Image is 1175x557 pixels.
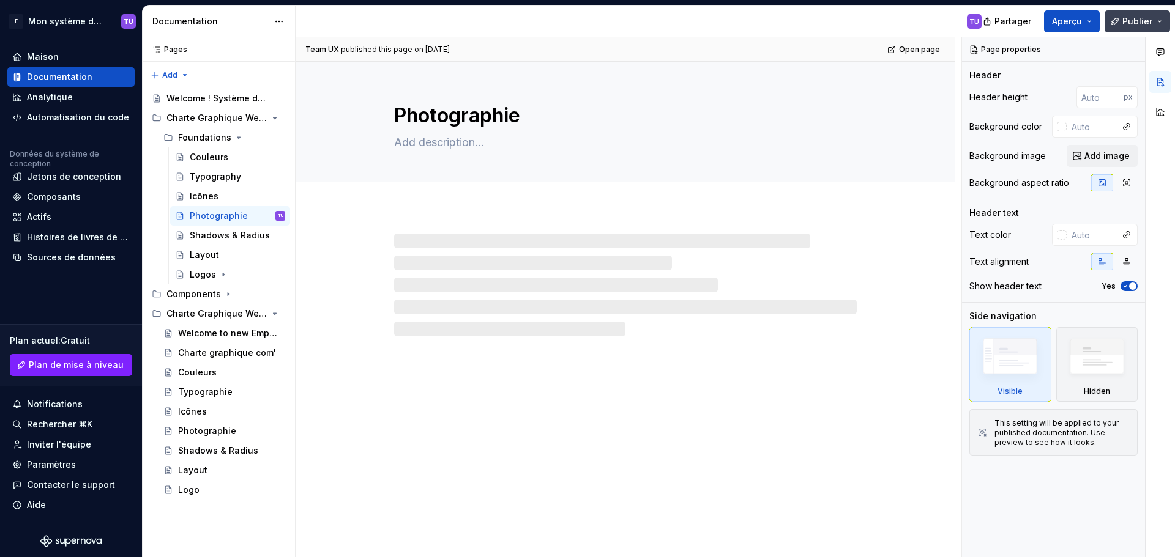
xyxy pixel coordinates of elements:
[159,363,290,382] a: Couleurs
[170,147,290,167] a: Couleurs
[1084,386,1110,396] div: Hidden
[7,455,135,474] a: Paramètres
[969,91,1028,103] div: Header height
[7,394,135,414] button: Notifications
[977,10,1039,32] button: Partager
[994,418,1130,448] div: This setting will be applied to your published documentation. Use preview to see how it looks.
[170,167,290,186] a: Typography
[1124,92,1133,102] p: px
[278,210,283,222] div: TU
[7,435,135,454] a: Inviter l'équipe
[29,360,124,370] font: Plan de mise à niveau
[1076,86,1124,108] input: Auto
[27,252,116,262] font: Sources de données
[40,535,102,547] svg: Logo Supernova
[190,249,219,261] div: Layout
[178,386,233,398] div: Typographie
[147,89,290,500] div: Page tree
[7,248,135,267] a: Sources de données
[1044,10,1100,32] button: Aperçu
[27,212,51,222] font: Actifs
[7,47,135,67] a: Maison
[1122,16,1152,26] font: Publier
[147,67,193,84] button: Add
[178,425,236,437] div: Photographie
[147,304,290,323] div: Charte Graphique Web 2025
[27,72,92,82] font: Documentation
[61,335,90,345] font: Gratuit
[1102,281,1116,291] label: Yes
[969,310,1037,322] div: Side navigation
[1067,145,1138,167] button: Add image
[884,41,946,58] a: Open page
[10,354,132,376] a: Plan de mise à niveau
[969,229,1011,241] div: Text color
[7,207,135,227] a: Actifs
[10,149,99,168] font: Données du système de conception
[7,475,135,495] button: Contacter le support
[392,101,854,130] textarea: Photographie
[58,335,61,345] font: :
[10,335,58,345] font: Plan actuel
[159,128,290,147] div: Foundations
[166,112,267,124] div: Charte Graphique Web 2024
[27,112,129,122] font: Automatisation du code
[27,232,149,242] font: Histoires de livres de contes
[27,439,91,449] font: Inviter l'équipe
[178,444,258,457] div: Shadows & Radius
[969,120,1042,133] div: Background color
[159,343,290,363] a: Charte graphique com'
[159,421,290,441] a: Photographie
[159,460,290,480] a: Layout
[899,45,940,54] span: Open page
[969,17,979,26] div: TU
[159,441,290,460] a: Shadows & Radius
[969,177,1069,189] div: Background aspect ratio
[159,382,290,402] a: Typographie
[178,405,207,418] div: Icônes
[178,484,200,496] div: Logo
[969,327,1051,402] div: Visible
[994,16,1031,26] font: Partager
[159,480,290,500] a: Logo
[190,171,241,183] div: Typography
[27,92,73,102] font: Analytique
[147,284,290,304] div: Components
[152,16,218,26] font: Documentation
[7,108,135,127] a: Automatisation du code
[170,206,290,226] a: PhotographieTU
[190,210,248,222] div: Photographie
[170,265,290,284] a: Logos
[178,347,276,359] div: Charte graphique com'
[1105,10,1170,32] button: Publier
[7,67,135,87] a: Documentation
[159,323,290,343] a: Welcome to new Empruntis 2025
[190,190,218,202] div: Icônes
[2,8,140,34] button: EMon système de conceptionTU
[159,402,290,421] a: Icônes
[27,191,81,202] font: Composants
[190,268,216,281] div: Logos
[166,308,267,320] div: Charte Graphique Web 2025
[305,45,339,54] span: Team UX
[15,18,18,24] font: E
[969,69,1001,81] div: Header
[27,500,46,510] font: Aide
[1067,224,1116,246] input: Auto
[28,16,150,26] font: Mon système de conception
[27,419,92,429] font: Rechercher ⌘K
[164,45,187,54] font: Pages
[27,399,83,409] font: Notifications
[969,207,1019,219] div: Header text
[998,386,1023,396] div: Visible
[178,131,231,144] div: Foundations
[147,89,290,108] a: Welcome ! Système de conception - Empruntis
[170,186,290,206] a: Icônes
[969,280,1042,292] div: Show header text
[969,256,1029,268] div: Text alignment
[7,87,135,107] a: Analytique
[1056,327,1138,402] div: Hidden
[1084,150,1130,162] span: Add image
[162,70,177,80] span: Add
